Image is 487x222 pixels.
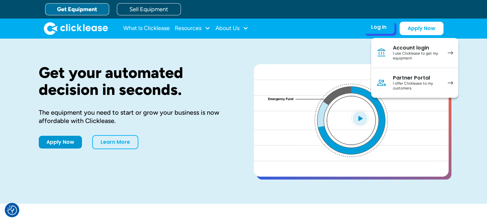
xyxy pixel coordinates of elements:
a: home [44,22,108,35]
div: I offer Clicklease to my customers. [393,81,441,91]
div: About Us [215,22,248,35]
a: Account loginI use Clicklease to get my equipment [371,38,458,68]
div: I use Clicklease to get my equipment [393,51,441,61]
a: Partner PortalI offer Clicklease to my customers. [371,68,458,98]
img: Revisit consent button [7,205,17,215]
a: open lightbox [254,64,449,177]
a: What Is Clicklease [123,22,170,35]
h1: Get your automated decision in seconds. [39,64,233,98]
a: Apply Now [400,22,443,35]
img: Bank icon [376,48,386,58]
img: Clicklease logo [44,22,108,35]
div: Partner Portal [393,75,441,81]
img: arrow [448,81,453,85]
a: Apply Now [39,136,82,149]
div: Resources [175,22,210,35]
div: Log In [371,24,386,30]
img: arrow [448,51,453,55]
button: Consent Preferences [7,205,17,215]
div: Account login [393,45,441,51]
img: Blue play button logo on a light blue circular background [351,109,369,127]
div: The equipment you need to start or grow your business is now affordable with Clicklease. [39,108,233,125]
img: Person icon [376,78,386,88]
a: Get Equipment [45,3,109,15]
a: Learn More [92,135,138,149]
nav: Log In [371,38,458,98]
a: Sell Equipment [117,3,181,15]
